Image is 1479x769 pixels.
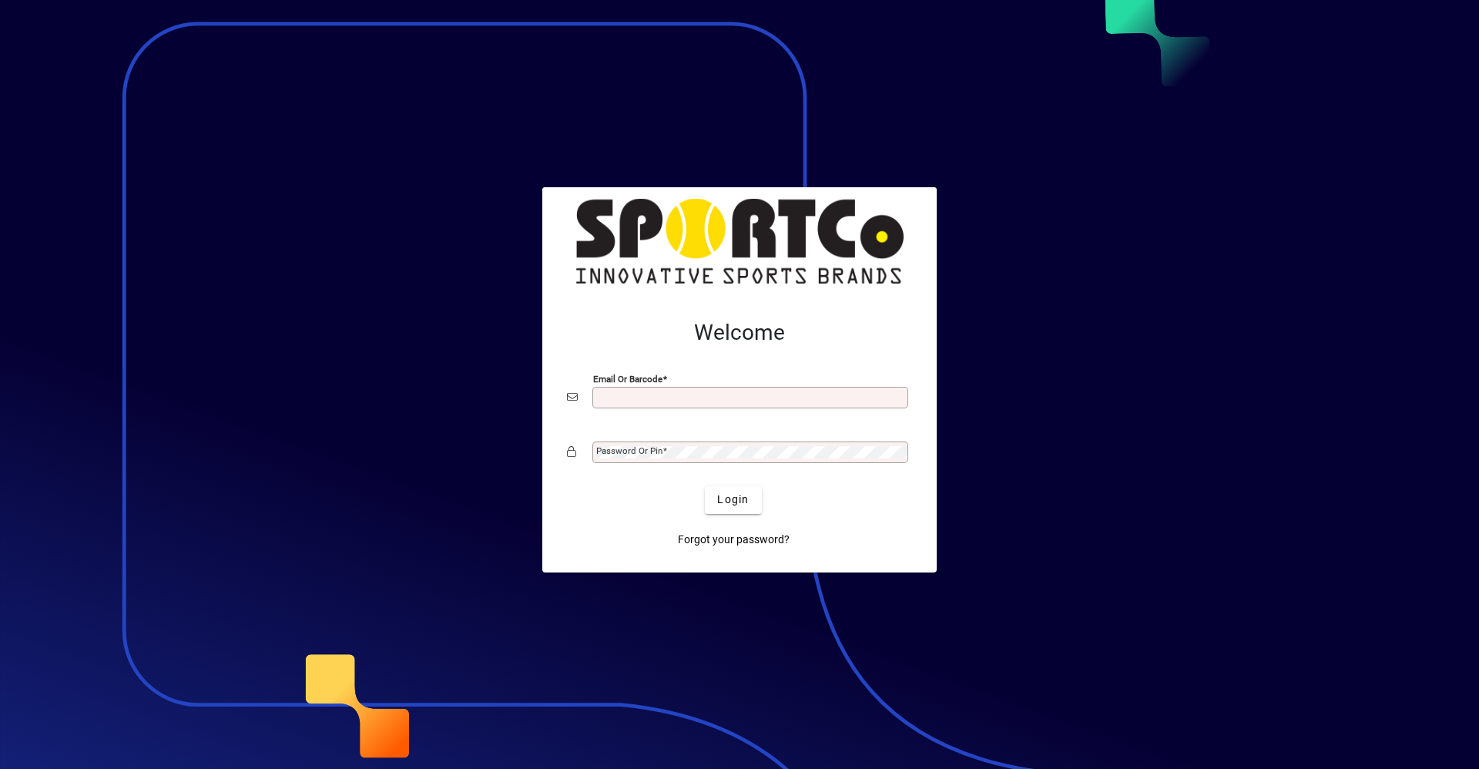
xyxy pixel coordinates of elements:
[596,445,662,456] mat-label: Password or Pin
[705,486,761,514] button: Login
[567,320,912,346] h2: Welcome
[717,492,749,508] span: Login
[678,532,790,548] span: Forgot your password?
[593,373,662,384] mat-label: Email or Barcode
[672,526,796,554] a: Forgot your password?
